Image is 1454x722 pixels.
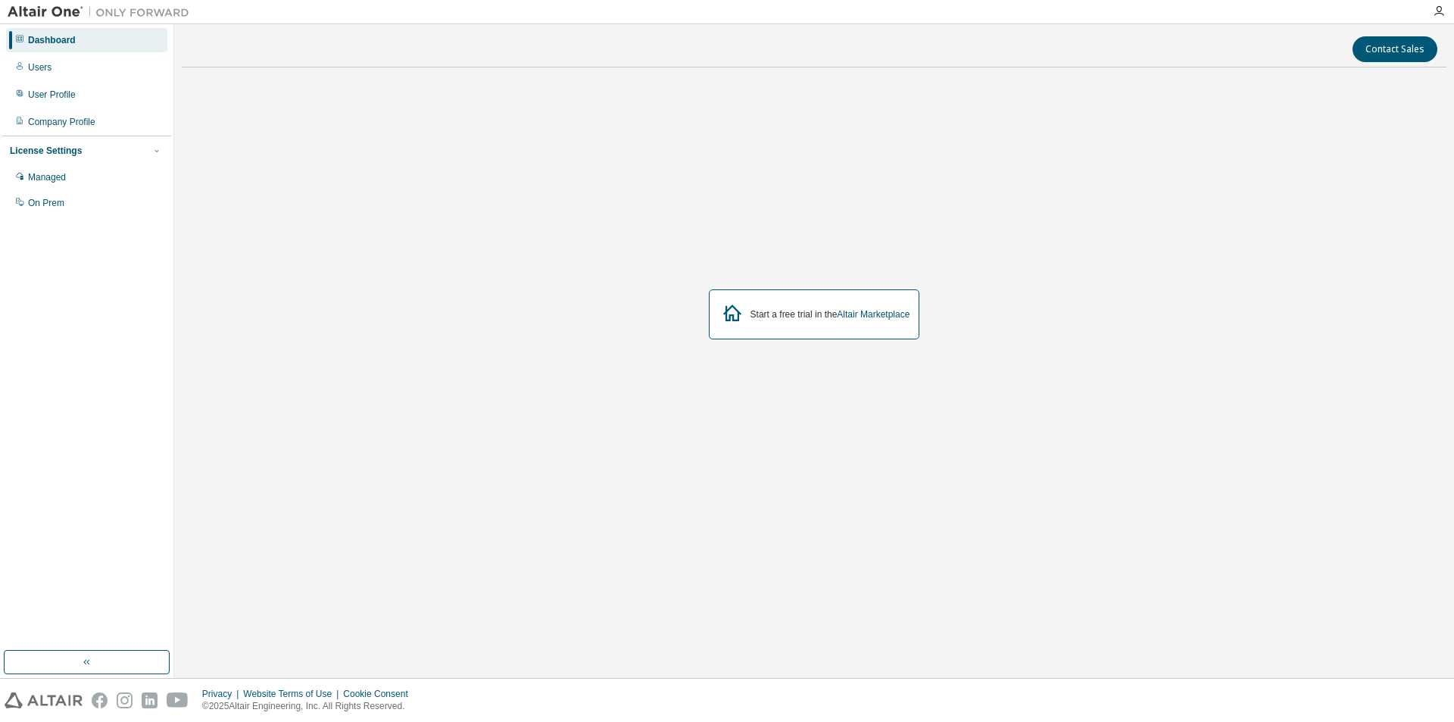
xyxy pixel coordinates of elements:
[202,700,417,713] p: © 2025 Altair Engineering, Inc. All Rights Reserved.
[1353,36,1437,62] button: Contact Sales
[202,688,243,700] div: Privacy
[750,308,910,320] div: Start a free trial in the
[28,171,66,183] div: Managed
[343,688,417,700] div: Cookie Consent
[117,692,133,708] img: instagram.svg
[28,34,76,46] div: Dashboard
[92,692,108,708] img: facebook.svg
[142,692,158,708] img: linkedin.svg
[8,5,197,20] img: Altair One
[837,309,910,320] a: Altair Marketplace
[167,692,189,708] img: youtube.svg
[10,145,82,157] div: License Settings
[28,61,51,73] div: Users
[28,197,64,209] div: On Prem
[5,692,83,708] img: altair_logo.svg
[243,688,343,700] div: Website Terms of Use
[28,116,95,128] div: Company Profile
[28,89,76,101] div: User Profile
